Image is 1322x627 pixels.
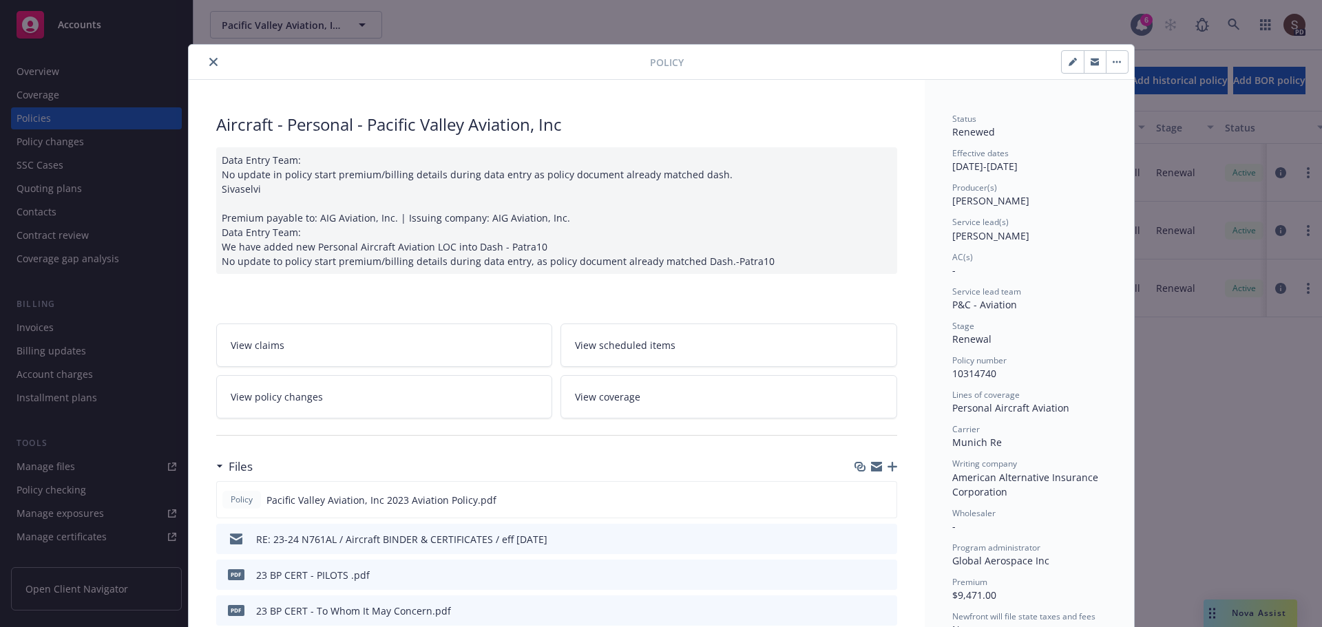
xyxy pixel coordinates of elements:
span: Newfront will file state taxes and fees [952,610,1095,622]
a: View coverage [560,375,897,418]
span: Effective dates [952,147,1009,159]
span: - [952,264,956,277]
div: Data Entry Team: No update in policy start premium/billing details during data entry as policy do... [216,147,897,274]
span: AC(s) [952,251,973,263]
span: Program administrator [952,542,1040,553]
span: pdf [228,605,244,615]
span: - [952,520,956,533]
span: American Alternative Insurance Corporation [952,471,1101,498]
span: Policy [228,493,255,506]
span: View claims [231,338,284,352]
span: View policy changes [231,390,323,404]
span: Renewed [952,125,995,138]
div: [DATE] - [DATE] [952,147,1106,173]
span: Renewal [952,332,992,346]
span: Writing company [952,458,1017,469]
span: Service lead(s) [952,216,1009,228]
button: preview file [879,604,892,618]
div: 23 BP CERT - To Whom It May Concern.pdf [256,604,451,618]
button: preview file [879,568,892,582]
span: Lines of coverage [952,389,1020,401]
a: View policy changes [216,375,553,418]
span: Wholesaler [952,507,996,519]
span: Carrier [952,423,980,435]
span: [PERSON_NAME] [952,194,1029,207]
h3: Files [229,458,253,476]
span: Munich Re [952,436,1002,449]
span: View coverage [575,390,640,404]
span: View scheduled items [575,338,675,352]
span: Producer(s) [952,182,997,193]
div: Files [216,458,253,476]
span: Service lead team [952,286,1021,297]
button: download file [857,532,868,546]
div: Personal Aircraft Aviation [952,401,1106,415]
span: Policy number [952,354,1007,366]
div: 23 BP CERT - PILOTS .pdf [256,568,370,582]
span: Global Aerospace Inc [952,554,1049,567]
span: Stage [952,320,974,332]
button: download file [857,568,868,582]
span: Premium [952,576,987,588]
div: Aircraft - Personal - Pacific Valley Aviation, Inc [216,113,897,136]
span: P&C - Aviation [952,298,1017,311]
span: $9,471.00 [952,588,996,602]
span: Pacific Valley Aviation, Inc 2023 Aviation Policy.pdf [266,493,496,507]
span: [PERSON_NAME] [952,229,1029,242]
span: Status [952,113,976,125]
span: Policy [650,55,684,70]
button: download file [857,493,868,507]
a: View claims [216,323,553,367]
span: 10314740 [952,367,996,380]
a: View scheduled items [560,323,897,367]
div: RE: 23-24 N761AL / Aircraft BINDER & CERTIFICATES / eff [DATE] [256,532,547,546]
button: download file [857,604,868,618]
button: close [205,54,222,70]
button: preview file [879,493,891,507]
button: preview file [879,532,892,546]
span: pdf [228,569,244,580]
